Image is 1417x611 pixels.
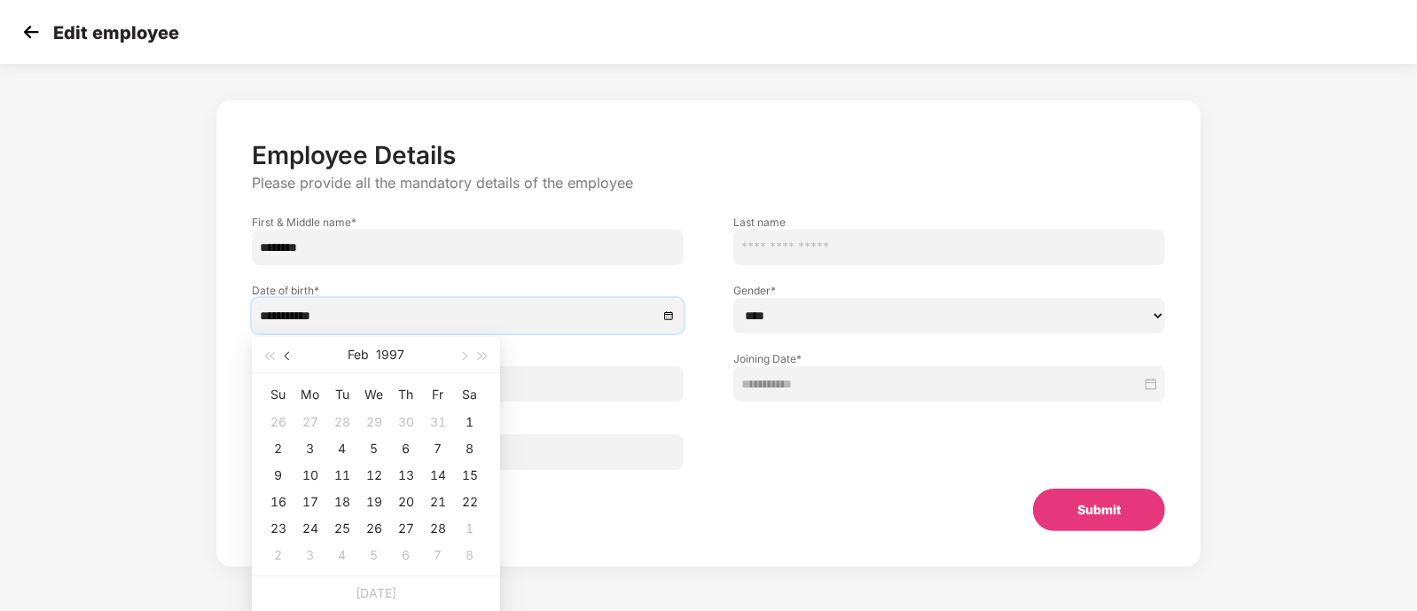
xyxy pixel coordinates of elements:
[427,491,449,513] div: 21
[395,491,417,513] div: 20
[262,462,294,489] td: 1997-02-09
[262,409,294,435] td: 1997-01-26
[459,491,481,513] div: 22
[268,544,289,566] div: 2
[262,542,294,568] td: 1997-03-02
[459,544,481,566] div: 8
[364,544,385,566] div: 5
[332,438,353,459] div: 4
[733,351,1165,366] label: Joining Date
[427,544,449,566] div: 7
[358,380,390,409] th: We
[300,411,321,433] div: 27
[454,489,486,515] td: 1997-02-22
[395,411,417,433] div: 30
[390,515,422,542] td: 1997-02-27
[390,435,422,462] td: 1997-02-06
[326,409,358,435] td: 1997-01-28
[422,489,454,515] td: 1997-02-21
[395,544,417,566] div: 6
[326,542,358,568] td: 1997-03-04
[459,438,481,459] div: 8
[268,465,289,486] div: 9
[326,380,358,409] th: Tu
[364,518,385,539] div: 26
[294,542,326,568] td: 1997-03-03
[262,380,294,409] th: Su
[422,462,454,489] td: 1997-02-14
[300,465,321,486] div: 10
[1033,489,1165,531] button: Submit
[348,337,369,372] button: Feb
[390,409,422,435] td: 1997-01-30
[300,438,321,459] div: 3
[364,438,385,459] div: 5
[454,380,486,409] th: Sa
[454,515,486,542] td: 1997-03-01
[454,542,486,568] td: 1997-03-08
[300,518,321,539] div: 24
[326,462,358,489] td: 1997-02-11
[454,462,486,489] td: 1997-02-15
[358,515,390,542] td: 1997-02-26
[356,585,396,600] a: [DATE]
[252,174,1165,192] p: Please provide all the mandatory details of the employee
[422,409,454,435] td: 1997-01-31
[300,491,321,513] div: 17
[332,411,353,433] div: 28
[364,411,385,433] div: 29
[459,411,481,433] div: 1
[364,465,385,486] div: 12
[252,283,684,298] label: Date of birth
[395,518,417,539] div: 27
[262,489,294,515] td: 1997-02-16
[358,542,390,568] td: 1997-03-05
[422,515,454,542] td: 1997-02-28
[252,215,684,230] label: First & Middle name
[252,140,1165,170] p: Employee Details
[268,411,289,433] div: 26
[262,515,294,542] td: 1997-02-23
[422,435,454,462] td: 1997-02-07
[395,438,417,459] div: 6
[326,435,358,462] td: 1997-02-04
[427,465,449,486] div: 14
[268,518,289,539] div: 23
[332,544,353,566] div: 4
[390,489,422,515] td: 1997-02-20
[326,489,358,515] td: 1997-02-18
[358,462,390,489] td: 1997-02-12
[733,215,1165,230] label: Last name
[294,515,326,542] td: 1997-02-24
[294,380,326,409] th: Mo
[300,544,321,566] div: 3
[454,409,486,435] td: 1997-02-01
[332,465,353,486] div: 11
[364,491,385,513] div: 19
[294,409,326,435] td: 1997-01-27
[427,518,449,539] div: 28
[454,435,486,462] td: 1997-02-08
[294,489,326,515] td: 1997-02-17
[18,19,44,45] img: svg+xml;base64,PHN2ZyB4bWxucz0iaHR0cDovL3d3dy53My5vcmcvMjAwMC9zdmciIHdpZHRoPSIzMCIgaGVpZ2h0PSIzMC...
[268,438,289,459] div: 2
[358,409,390,435] td: 1997-01-29
[326,515,358,542] td: 1997-02-25
[459,518,481,539] div: 1
[422,542,454,568] td: 1997-03-07
[332,518,353,539] div: 25
[294,435,326,462] td: 1997-02-03
[262,435,294,462] td: 1997-02-02
[390,462,422,489] td: 1997-02-13
[395,465,417,486] div: 13
[422,380,454,409] th: Fr
[268,491,289,513] div: 16
[390,542,422,568] td: 1997-03-06
[427,411,449,433] div: 31
[390,380,422,409] th: Th
[376,337,404,372] button: 1997
[358,489,390,515] td: 1997-02-19
[733,283,1165,298] label: Gender
[358,435,390,462] td: 1997-02-05
[427,438,449,459] div: 7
